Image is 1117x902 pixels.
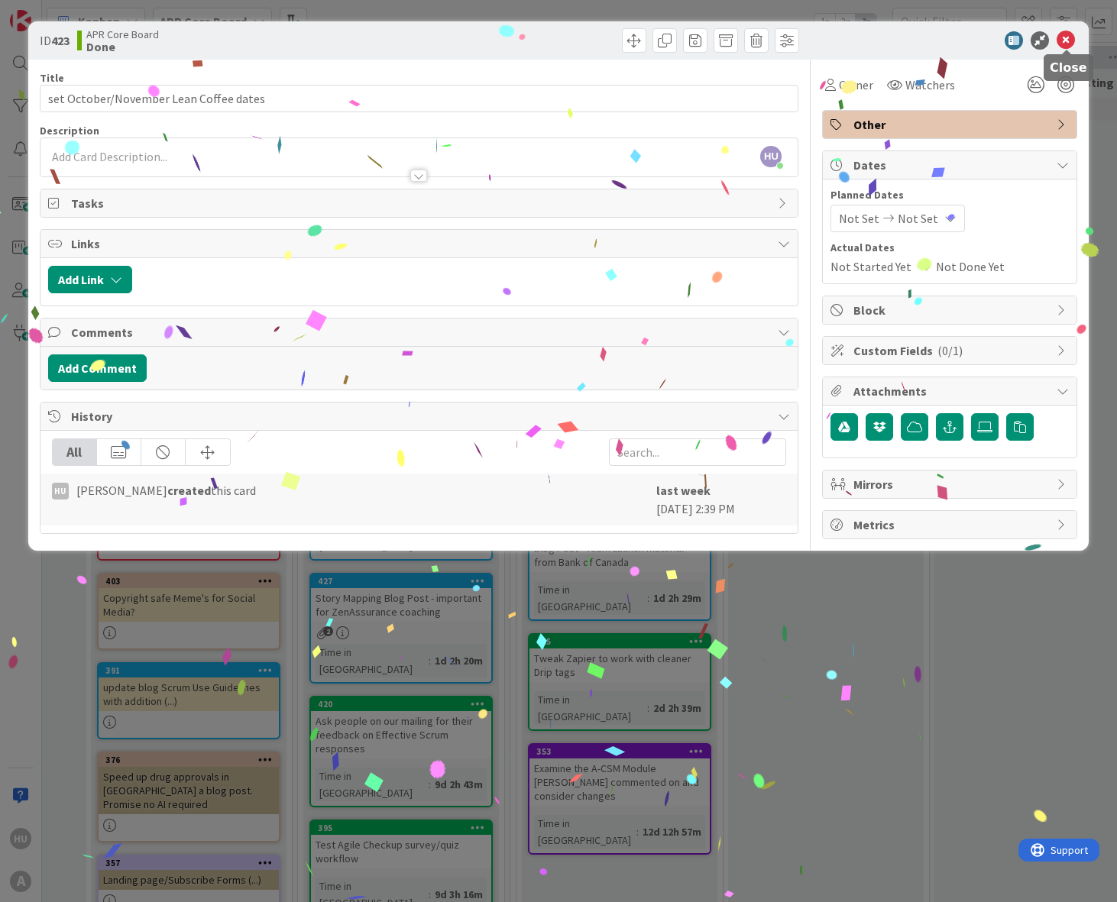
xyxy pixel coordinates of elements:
[1050,60,1087,75] h5: Close
[167,483,211,498] b: created
[71,194,771,212] span: Tasks
[839,209,879,228] span: Not Set
[40,85,799,112] input: type card name here...
[71,407,771,425] span: History
[48,266,132,293] button: Add Link
[830,257,911,276] span: Not Started Yet
[830,187,1069,203] span: Planned Dates
[53,439,97,465] div: All
[48,354,147,382] button: Add Comment
[853,115,1049,134] span: Other
[71,234,771,253] span: Links
[937,343,963,358] span: ( 0/1 )
[853,156,1049,174] span: Dates
[760,146,782,167] span: HU
[51,33,70,48] b: 423
[839,76,873,94] span: Owner
[40,31,70,50] span: ID
[853,301,1049,319] span: Block
[40,124,99,137] span: Description
[853,516,1049,534] span: Metrics
[71,323,771,341] span: Comments
[936,257,1005,276] span: Not Done Yet
[86,28,159,40] span: APR Core Board
[853,382,1049,400] span: Attachments
[86,40,159,53] b: Done
[853,341,1049,360] span: Custom Fields
[830,240,1069,256] span: Actual Dates
[32,2,70,21] span: Support
[609,438,786,466] input: Search...
[76,481,256,499] span: [PERSON_NAME] this card
[40,71,64,85] label: Title
[853,475,1049,493] span: Mirrors
[905,76,955,94] span: Watchers
[656,483,711,498] b: last week
[898,209,938,228] span: Not Set
[52,483,69,499] div: HU
[656,481,786,518] div: [DATE] 2:39 PM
